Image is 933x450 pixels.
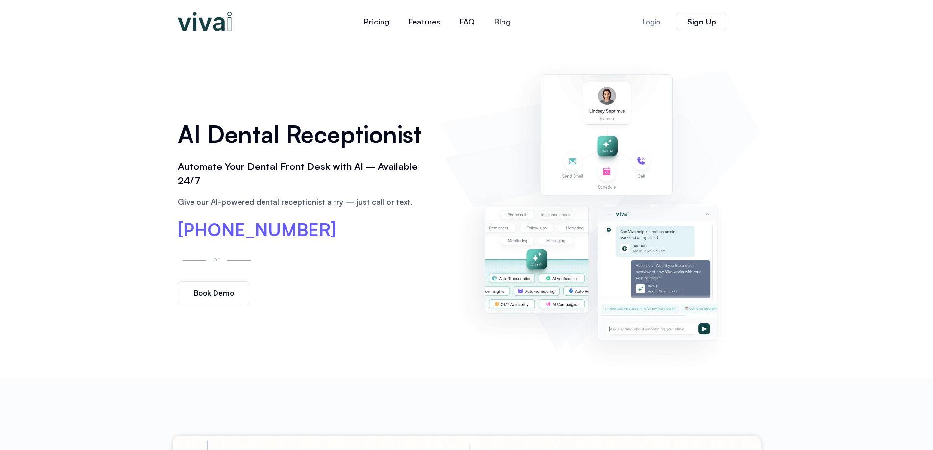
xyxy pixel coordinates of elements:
h1: AI Dental Receptionist [178,117,431,151]
img: AI dental receptionist dashboard – virtual receptionist dental office [445,53,755,369]
p: Give our AI-powered dental receptionist a try — just call or text. [178,196,431,208]
nav: Menu [295,10,579,33]
span: Book Demo [194,289,234,297]
a: Features [399,10,450,33]
a: [PHONE_NUMBER] [178,221,336,238]
a: Book Demo [178,281,250,305]
a: Blog [484,10,521,33]
a: Login [630,12,672,31]
span: Sign Up [687,18,716,25]
a: Pricing [354,10,399,33]
h2: Automate Your Dental Front Desk with AI – Available 24/7 [178,160,431,188]
a: Sign Up [677,12,726,31]
p: or [211,253,222,264]
span: Login [642,18,660,25]
a: FAQ [450,10,484,33]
